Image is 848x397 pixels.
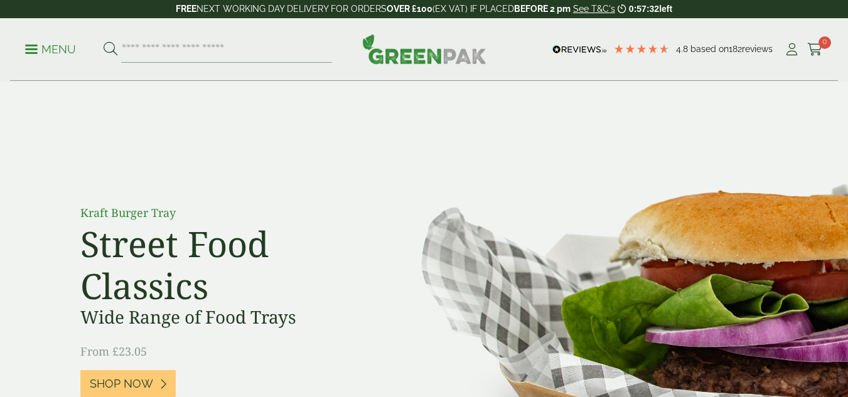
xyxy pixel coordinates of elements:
[514,4,571,14] strong: BEFORE 2 pm
[613,43,670,55] div: 4.79 Stars
[807,40,823,59] a: 0
[629,4,659,14] span: 0:57:32
[690,44,729,54] span: Based on
[25,42,76,55] a: Menu
[176,4,196,14] strong: FREE
[573,4,615,14] a: See T&C's
[80,223,363,307] h2: Street Food Classics
[80,370,176,397] a: Shop Now
[742,44,773,54] span: reviews
[80,344,147,359] span: From £23.05
[362,34,486,64] img: GreenPak Supplies
[552,45,607,54] img: REVIEWS.io
[80,307,363,328] h3: Wide Range of Food Trays
[676,44,690,54] span: 4.8
[90,377,153,391] span: Shop Now
[729,44,742,54] span: 182
[807,43,823,56] i: Cart
[784,43,800,56] i: My Account
[659,4,672,14] span: left
[80,204,363,221] p: Kraft Burger Tray
[387,4,432,14] strong: OVER £100
[818,36,831,49] span: 0
[25,42,76,57] p: Menu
